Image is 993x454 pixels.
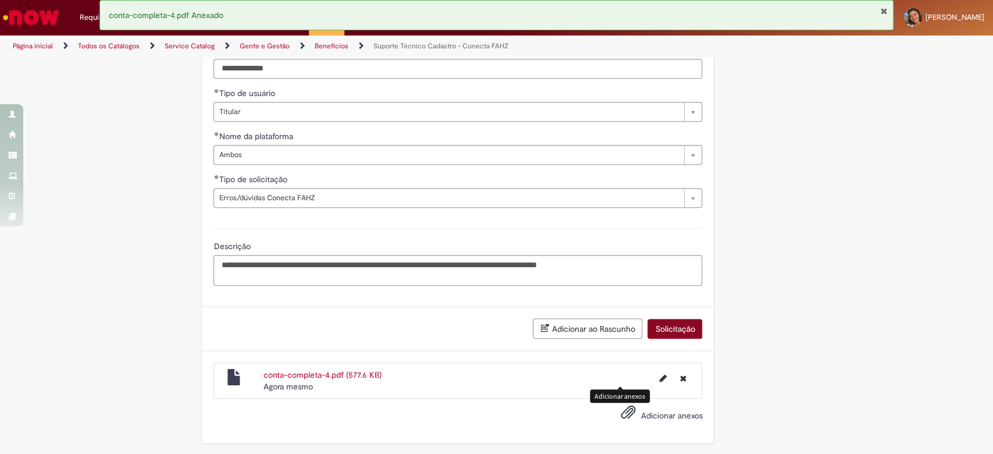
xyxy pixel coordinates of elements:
[373,41,508,51] a: Suporte Técnico Cadastro - Conecta FAHZ
[672,369,693,388] button: Excluir conta-completa-4.pdf
[109,10,223,20] span: conta-completa-4.pdf Anexado
[165,41,215,51] a: Service Catalog
[213,88,219,93] span: Obrigatório Preenchido
[533,318,642,339] button: Adicionar ao Rascunho
[590,389,650,403] div: Adicionar anexos
[240,41,290,51] a: Gente e Gestão
[219,189,678,207] span: Erros/dúvidas Conecta FAHZ
[647,319,702,339] button: Solicitação
[213,255,702,286] textarea: Descrição
[880,6,887,16] button: Fechar Notificação
[80,12,120,23] span: Requisições
[1,6,61,29] img: ServiceNow
[13,41,53,51] a: Página inicial
[219,131,295,141] span: Nome da plataforma
[213,132,219,136] span: Obrigatório Preenchido
[264,381,313,392] time: 01/10/2025 15:10:39
[640,411,702,421] span: Adicionar anexos
[652,369,673,388] button: Editar nome de arquivo conta-completa-4.pdf
[213,175,219,179] span: Obrigatório Preenchido
[264,370,382,380] a: conta-completa-4.pdf (577.6 KB)
[264,381,313,392] span: Agora mesmo
[219,88,277,98] span: Tipo de usuário
[617,402,638,428] button: Adicionar anexos
[9,36,653,57] ul: Trilhas de página
[926,12,984,22] span: [PERSON_NAME]
[219,102,678,121] span: Titular
[213,59,702,79] input: CPF do empregado
[219,174,289,185] span: Tipo de solicitação
[219,146,678,164] span: Ambos
[315,41,348,51] a: Benefícios
[78,41,140,51] a: Todos os Catálogos
[213,241,252,251] span: Descrição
